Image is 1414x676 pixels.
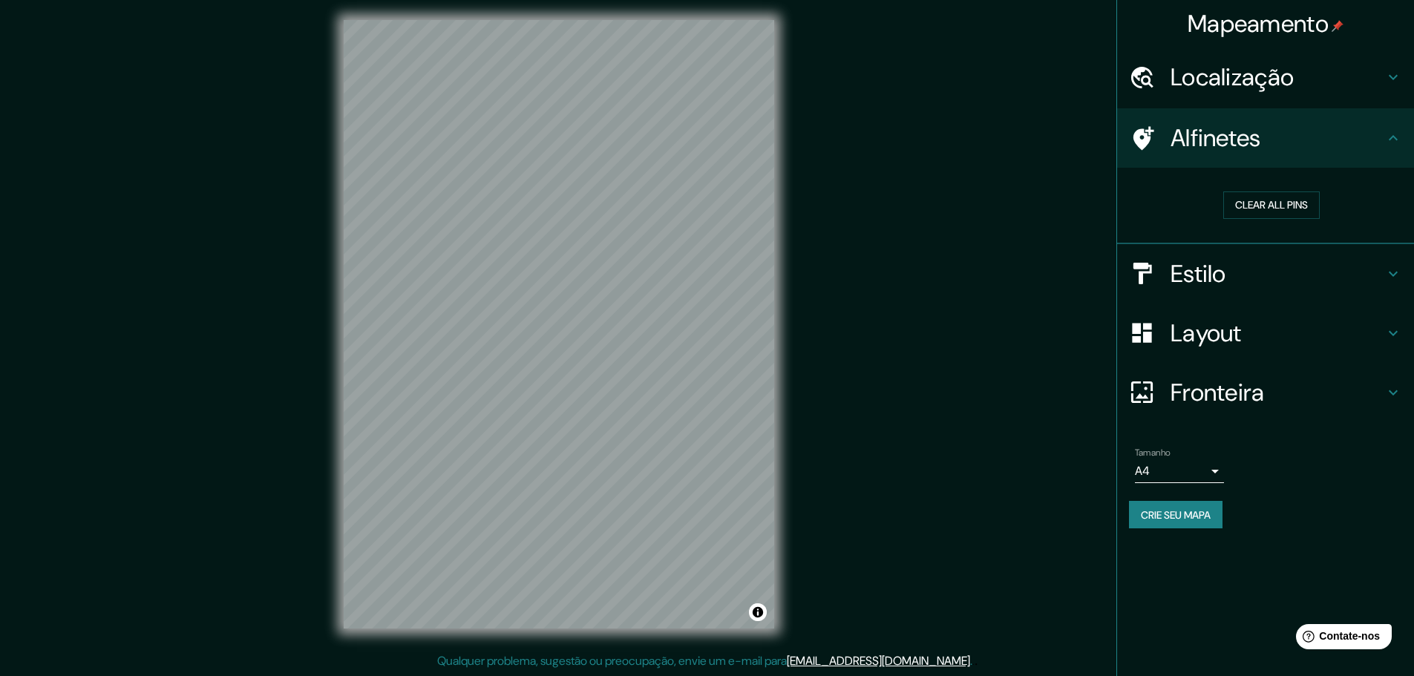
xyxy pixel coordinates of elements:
font: Alfinetes [1171,122,1261,154]
font: Crie seu mapa [1141,508,1211,522]
div: Layout [1117,303,1414,363]
div: Fronteira [1117,363,1414,422]
font: Tamanho [1135,447,1171,459]
button: Crie seu mapa [1129,501,1222,529]
canvas: Mapa [344,20,774,629]
font: Fronteira [1171,377,1265,408]
div: Localização [1117,47,1414,107]
div: A4 [1135,459,1224,483]
font: Estilo [1171,258,1226,289]
img: pin-icon.png [1332,20,1343,32]
font: . [970,653,972,669]
font: Mapeamento [1188,8,1329,39]
font: Localização [1171,62,1294,93]
a: [EMAIL_ADDRESS][DOMAIN_NAME] [787,653,970,669]
button: Alternar atribuição [749,603,767,621]
font: A4 [1135,463,1150,479]
iframe: Iniciador de widget de ajuda [1282,618,1398,660]
font: . [975,652,978,669]
div: Estilo [1117,244,1414,303]
button: Clear all pins [1223,191,1320,219]
font: . [972,652,975,669]
font: Qualquer problema, sugestão ou preocupação, envie um e-mail para [437,653,787,669]
div: Alfinetes [1117,108,1414,168]
font: Layout [1171,318,1242,349]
